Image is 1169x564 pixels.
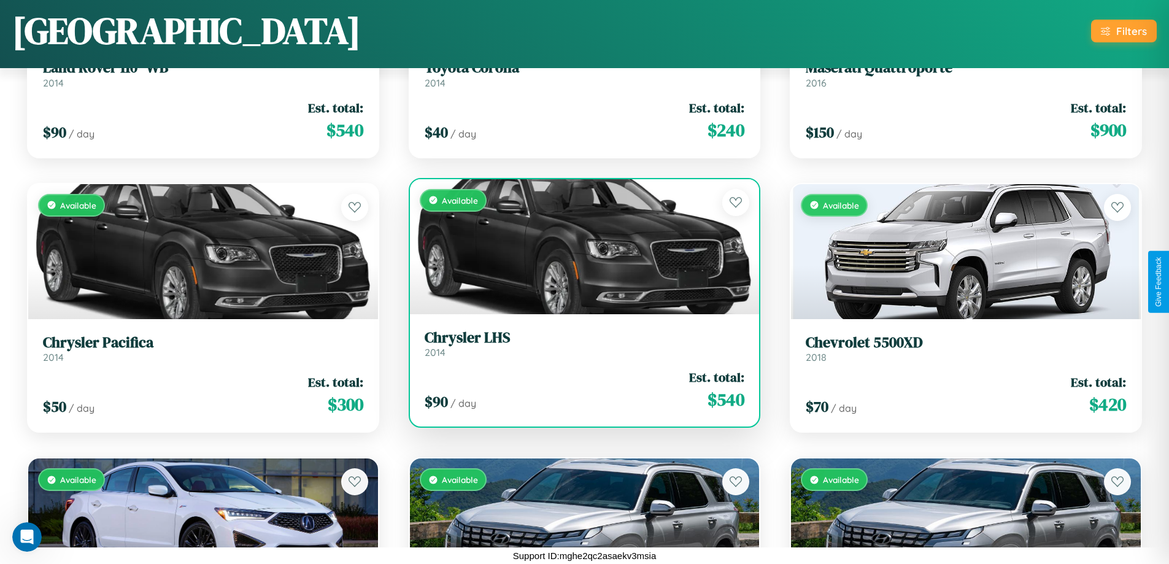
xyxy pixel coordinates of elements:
span: 2014 [43,77,64,89]
span: / day [836,128,862,140]
span: 2014 [425,77,446,89]
span: / day [69,128,95,140]
span: Available [823,474,859,485]
span: $ 300 [328,392,363,417]
span: Available [442,195,478,206]
span: Available [60,200,96,211]
div: Filters [1116,25,1147,37]
span: / day [69,402,95,414]
span: $ 70 [806,396,828,417]
span: Available [60,474,96,485]
span: / day [450,128,476,140]
a: Chrysler LHS2014 [425,329,745,359]
span: $ 40 [425,122,448,142]
h3: Chrysler Pacifica [43,334,363,352]
span: / day [450,397,476,409]
span: $ 420 [1089,392,1126,417]
span: Est. total: [308,373,363,391]
h3: Toyota Corona [425,59,745,77]
span: 2016 [806,77,827,89]
button: Filters [1091,20,1157,42]
span: $ 90 [425,392,448,412]
span: / day [831,402,857,414]
span: 2014 [43,351,64,363]
span: 2018 [806,351,827,363]
span: $ 540 [326,118,363,142]
iframe: Intercom live chat [12,522,42,552]
span: Est. total: [1071,99,1126,117]
a: Chrysler Pacifica2014 [43,334,363,364]
h3: Chevrolet 5500XD [806,334,1126,352]
span: Est. total: [689,99,744,117]
p: Support ID: mghe2qc2asaekv3msia [513,547,656,564]
a: Toyota Corona2014 [425,59,745,89]
span: $ 150 [806,122,834,142]
span: Available [442,474,478,485]
a: Maserati Quattroporte2016 [806,59,1126,89]
div: Give Feedback [1154,257,1163,307]
span: $ 90 [43,122,66,142]
span: $ 900 [1090,118,1126,142]
span: $ 540 [708,387,744,412]
span: 2014 [425,346,446,358]
h1: [GEOGRAPHIC_DATA] [12,6,361,56]
span: $ 50 [43,396,66,417]
h3: Maserati Quattroporte [806,59,1126,77]
span: $ 240 [708,118,744,142]
span: Available [823,200,859,211]
span: Est. total: [689,368,744,386]
span: Est. total: [308,99,363,117]
h3: Land Rover 110" WB [43,59,363,77]
a: Land Rover 110" WB2014 [43,59,363,89]
h3: Chrysler LHS [425,329,745,347]
span: Est. total: [1071,373,1126,391]
a: Chevrolet 5500XD2018 [806,334,1126,364]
